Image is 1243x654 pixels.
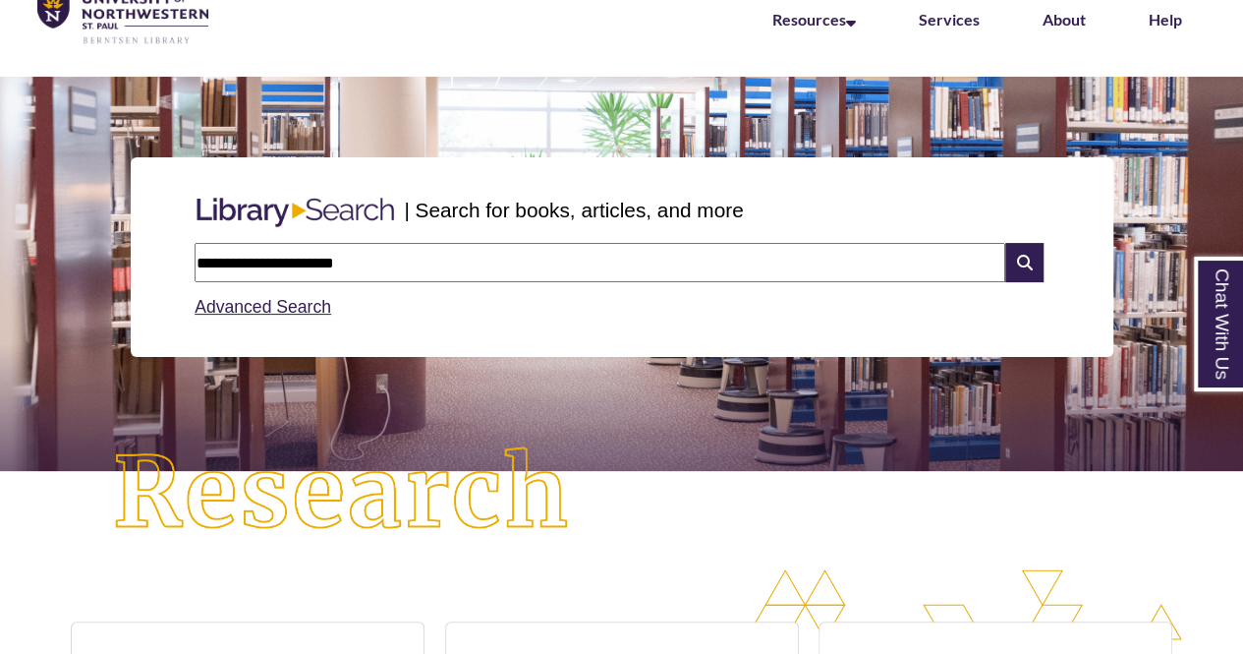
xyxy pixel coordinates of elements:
p: | Search for books, articles, and more [404,195,743,225]
img: Research [62,396,621,591]
a: Resources [772,10,856,29]
a: About [1043,10,1086,29]
a: Advanced Search [195,297,331,317]
a: Services [919,10,980,29]
i: Search [1005,243,1043,282]
a: Help [1149,10,1182,29]
img: Libary Search [187,190,404,235]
